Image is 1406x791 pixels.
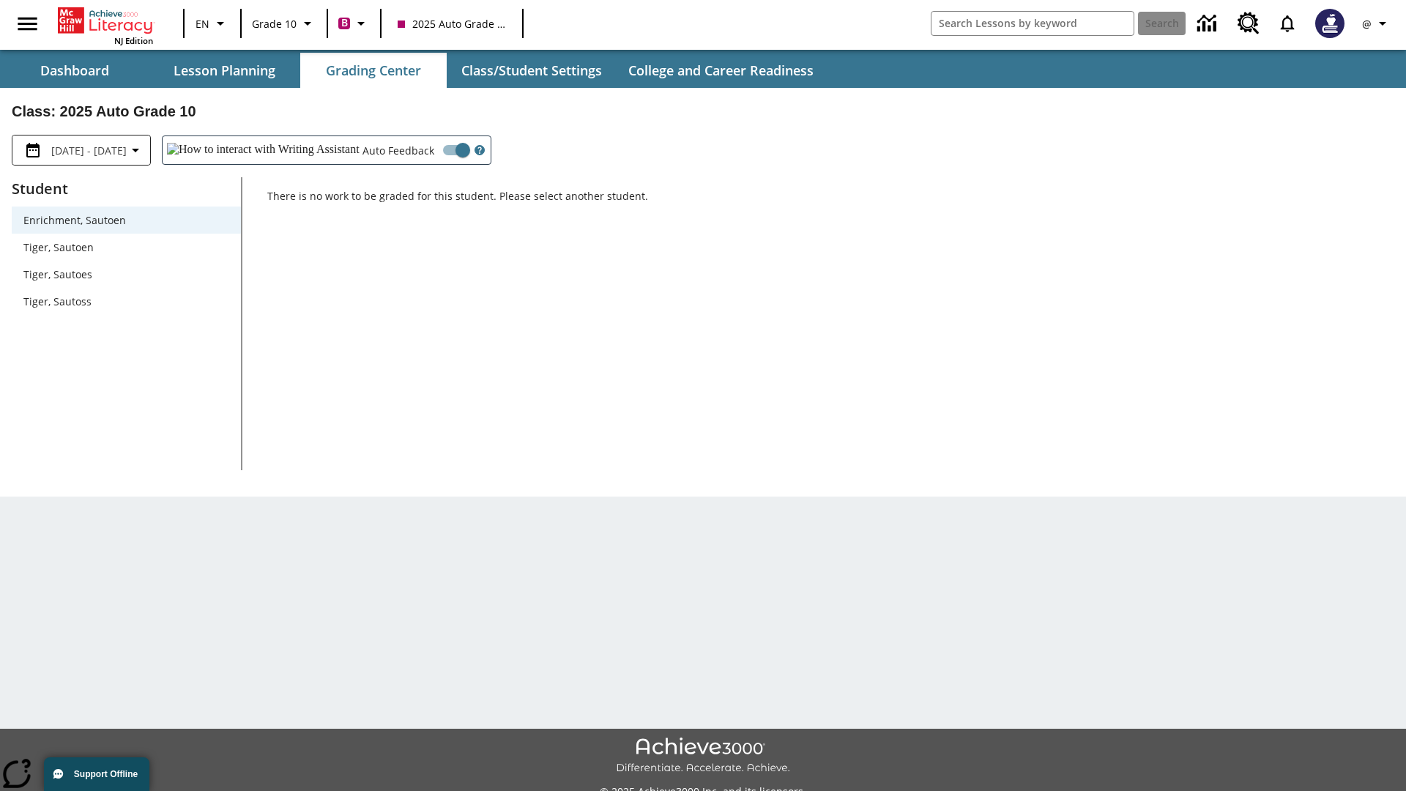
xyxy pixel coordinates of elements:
a: Notifications [1268,4,1306,42]
button: Dashboard [1,53,148,88]
img: Achieve3000 Differentiate Accelerate Achieve [616,738,790,775]
span: Tiger, Sautoen [23,239,229,255]
span: 2025 Auto Grade 10 [398,16,506,31]
div: Home [58,4,153,46]
button: Select a new avatar [1306,4,1353,42]
p: There is no work to be graded for this student. Please select another student. [267,189,1394,215]
div: Tiger, Sautoen [12,234,241,261]
h2: Class : 2025 Auto Grade 10 [12,100,1394,123]
button: Grade: Grade 10, Select a grade [246,10,322,37]
button: Support Offline [44,757,149,791]
span: Enrichment, Sautoen [23,212,229,228]
button: Open Help for Writing Assistant [469,136,491,164]
span: Tiger, Sautoss [23,294,229,309]
span: EN [196,16,209,31]
svg: Collapse Date Range Filter [127,141,144,159]
img: How to interact with Writing Assistant [167,143,360,157]
span: NJ Edition [114,35,153,46]
span: B [341,14,348,32]
img: Avatar [1315,9,1344,38]
button: Class/Student Settings [450,53,614,88]
button: Lesson Planning [151,53,297,88]
button: Profile/Settings [1353,10,1400,37]
button: College and Career Readiness [617,53,825,88]
a: Home [58,6,153,35]
p: Student [12,177,241,201]
button: Open side menu [6,2,49,45]
span: Grade 10 [252,16,297,31]
span: @ [1362,16,1372,31]
button: Select the date range menu item [18,141,144,159]
a: Data Center [1189,4,1229,44]
a: Resource Center, Will open in new tab [1229,4,1268,43]
div: Enrichment, Sautoen [12,207,241,234]
button: Language: EN, Select a language [189,10,236,37]
span: Tiger, Sautoes [23,267,229,282]
button: Grading Center [300,53,447,88]
div: Tiger, Sautoes [12,261,241,288]
span: Support Offline [74,769,138,779]
div: Tiger, Sautoss [12,288,241,315]
span: Auto Feedback [362,143,434,158]
span: [DATE] - [DATE] [51,143,127,158]
input: search field [931,12,1134,35]
button: Boost Class color is violet red. Change class color [332,10,376,37]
